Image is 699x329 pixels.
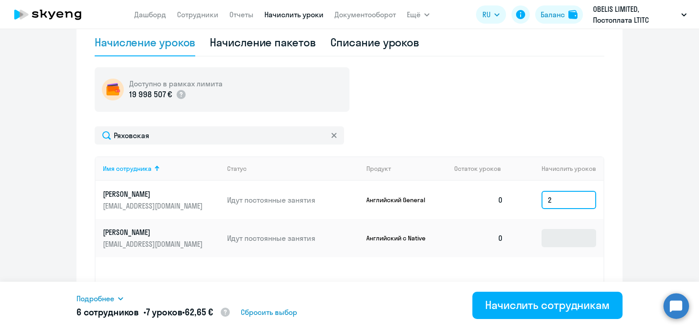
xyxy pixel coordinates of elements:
a: Сотрудники [177,10,218,19]
div: Продукт [366,164,391,173]
a: Отчеты [229,10,253,19]
span: 7 уроков [146,306,182,318]
p: Английский General [366,196,435,204]
td: 0 [447,181,511,219]
div: Начисление уроков [95,35,195,50]
p: Английский с Native [366,234,435,242]
p: 19 998 507 € [129,89,172,100]
div: Остаток уроков [454,164,511,173]
p: Идут постоянные занятия [227,233,359,243]
span: RU [482,9,491,20]
p: [EMAIL_ADDRESS][DOMAIN_NAME] [103,201,205,211]
h5: 6 сотрудников • • [76,306,231,319]
input: Поиск по имени, email, продукту или статусу [95,126,344,145]
p: Идут постоянные занятия [227,195,359,205]
a: [PERSON_NAME][EMAIL_ADDRESS][DOMAIN_NAME] [103,189,220,211]
div: Имя сотрудника [103,164,220,173]
a: Документооборот [334,10,396,19]
span: Остаток уроков [454,164,501,173]
button: Ещё [407,5,430,24]
div: Списание уроков [330,35,420,50]
div: Статус [227,164,247,173]
span: Подробнее [76,293,114,304]
div: Имя сотрудника [103,164,152,173]
span: 62,65 € [185,306,213,318]
p: [PERSON_NAME] [103,189,205,199]
span: Ещё [407,9,420,20]
div: Баланс [541,9,565,20]
div: Статус [227,164,359,173]
button: Начислить сотрудникам [472,292,623,319]
button: RU [476,5,506,24]
img: balance [568,10,577,19]
p: OBELIS LIMITED, Постоплата LTITC [593,4,678,25]
button: OBELIS LIMITED, Постоплата LTITC [588,4,691,25]
a: Дашборд [134,10,166,19]
div: Начислить сотрудникам [485,298,610,312]
img: wallet-circle.png [102,79,124,100]
button: Балансbalance [535,5,583,24]
td: 0 [447,219,511,257]
div: Продукт [366,164,447,173]
p: [EMAIL_ADDRESS][DOMAIN_NAME] [103,239,205,249]
h5: Доступно в рамках лимита [129,79,223,89]
span: Сбросить выбор [241,307,297,318]
div: Начисление пакетов [210,35,315,50]
a: Начислить уроки [264,10,324,19]
a: [PERSON_NAME][EMAIL_ADDRESS][DOMAIN_NAME] [103,227,220,249]
th: Начислить уроков [511,156,603,181]
p: [PERSON_NAME] [103,227,205,237]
